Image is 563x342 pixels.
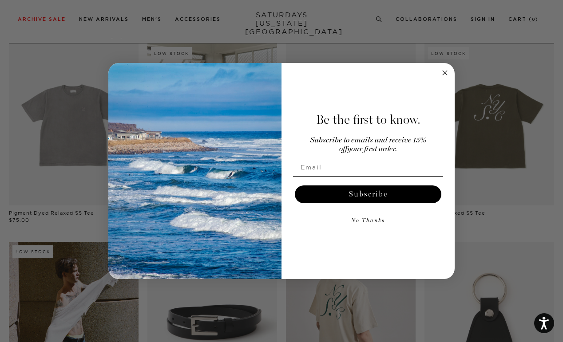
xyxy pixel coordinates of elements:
[310,137,426,144] span: Subscribe to emails and receive 15%
[295,185,441,203] button: Subscribe
[293,158,443,176] input: Email
[293,176,443,177] img: underline
[108,63,281,279] img: 125c788d-000d-4f3e-b05a-1b92b2a23ec9.jpeg
[347,145,397,153] span: your first order.
[339,145,347,153] span: off
[293,212,443,230] button: No Thanks
[316,112,420,127] span: Be the first to know.
[440,67,450,78] button: Close dialog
